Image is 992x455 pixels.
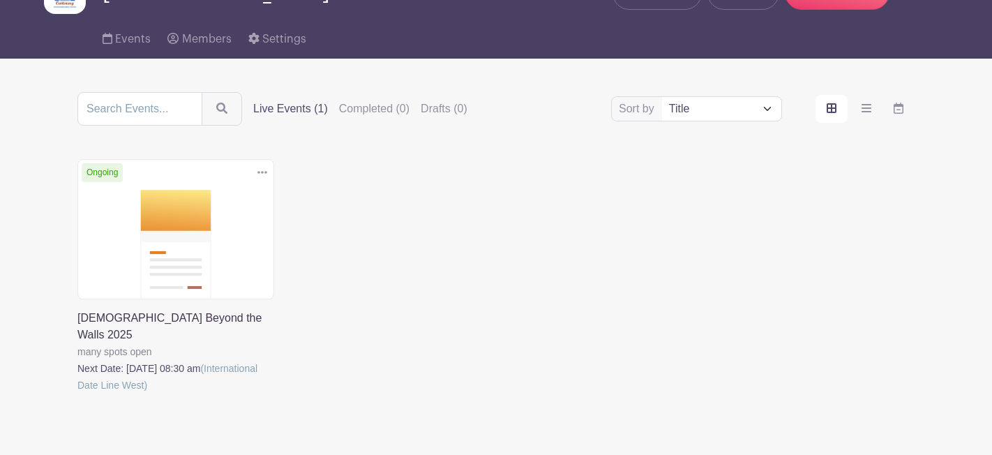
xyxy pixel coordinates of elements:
[103,14,151,59] a: Events
[248,14,306,59] a: Settings
[619,100,659,117] label: Sort by
[253,100,467,117] div: filters
[339,100,409,117] label: Completed (0)
[115,33,151,45] span: Events
[421,100,467,117] label: Drafts (0)
[262,33,306,45] span: Settings
[167,14,231,59] a: Members
[253,100,328,117] label: Live Events (1)
[816,95,915,123] div: order and view
[77,92,202,126] input: Search Events...
[182,33,232,45] span: Members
